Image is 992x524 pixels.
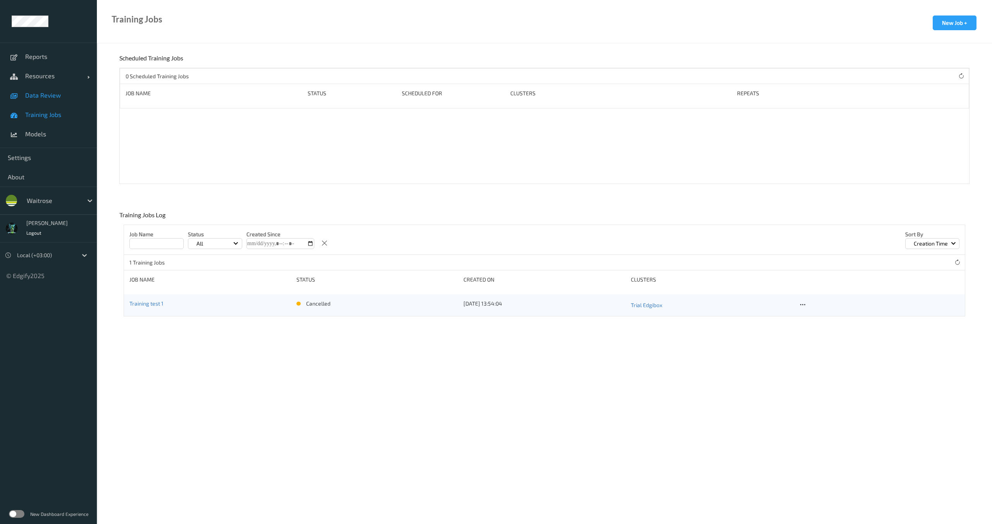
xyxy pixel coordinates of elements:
p: Sort by [905,230,959,238]
a: Trial Edgibox [631,300,792,311]
button: New Job + [933,15,976,30]
div: clusters [631,276,792,283]
div: Created On [463,276,625,283]
div: status [296,276,458,283]
div: [DATE] 13:54:04 [463,300,625,308]
div: Clusters [510,89,732,97]
a: Training test 1 [129,300,164,307]
p: cancelled [306,300,331,308]
div: Job Name [126,89,303,97]
div: Repeats [737,89,811,97]
div: Training Jobs [112,15,162,23]
div: Job Name [129,276,291,283]
p: 0 Scheduled Training Jobs [126,72,189,80]
div: Status [308,89,396,97]
p: Status [188,230,242,238]
p: All [194,240,206,247]
p: 1 Training Jobs [129,259,188,266]
div: Scheduled Training Jobs [119,54,185,68]
div: Training Jobs Log [119,211,167,225]
div: Scheduled for [402,89,505,97]
p: Creation Time [911,240,951,247]
p: Job Name [129,230,184,238]
p: Created Since [246,230,314,238]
